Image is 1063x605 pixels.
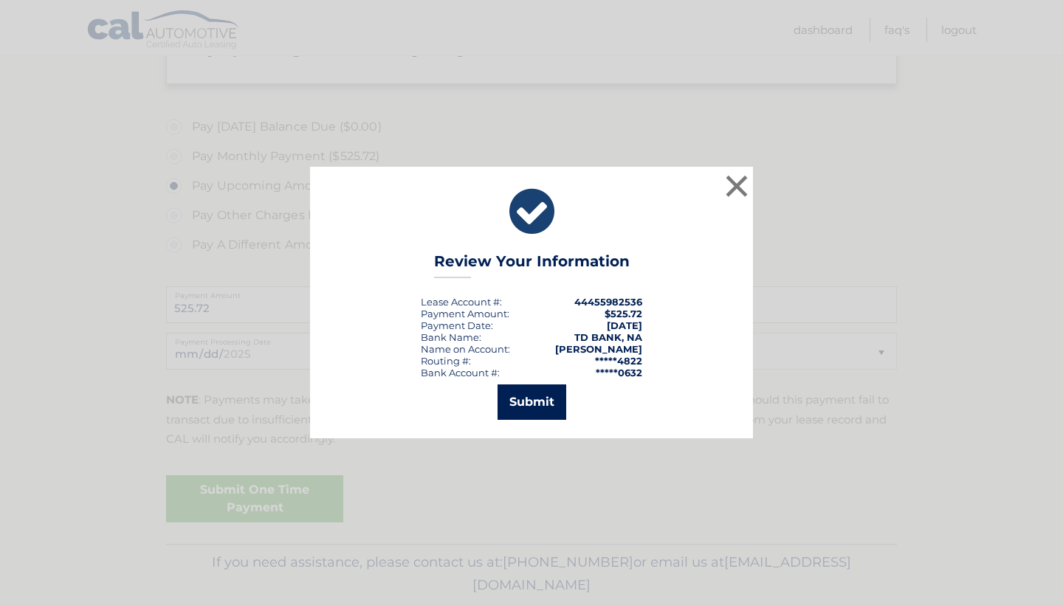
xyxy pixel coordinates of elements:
button: × [722,171,751,201]
span: Payment Date [421,319,491,331]
h3: Review Your Information [434,252,630,278]
div: Bank Account #: [421,367,500,378]
div: Routing #: [421,355,471,367]
button: Submit [498,384,566,420]
div: Lease Account #: [421,296,502,308]
span: $525.72 [605,308,642,319]
span: [DATE] [607,319,642,331]
div: Payment Amount: [421,308,509,319]
div: Name on Account: [421,343,510,355]
div: : [421,319,493,331]
strong: [PERSON_NAME] [555,343,642,355]
div: Bank Name: [421,331,481,343]
strong: 44455982536 [574,296,642,308]
strong: TD BANK, NA [574,331,642,343]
